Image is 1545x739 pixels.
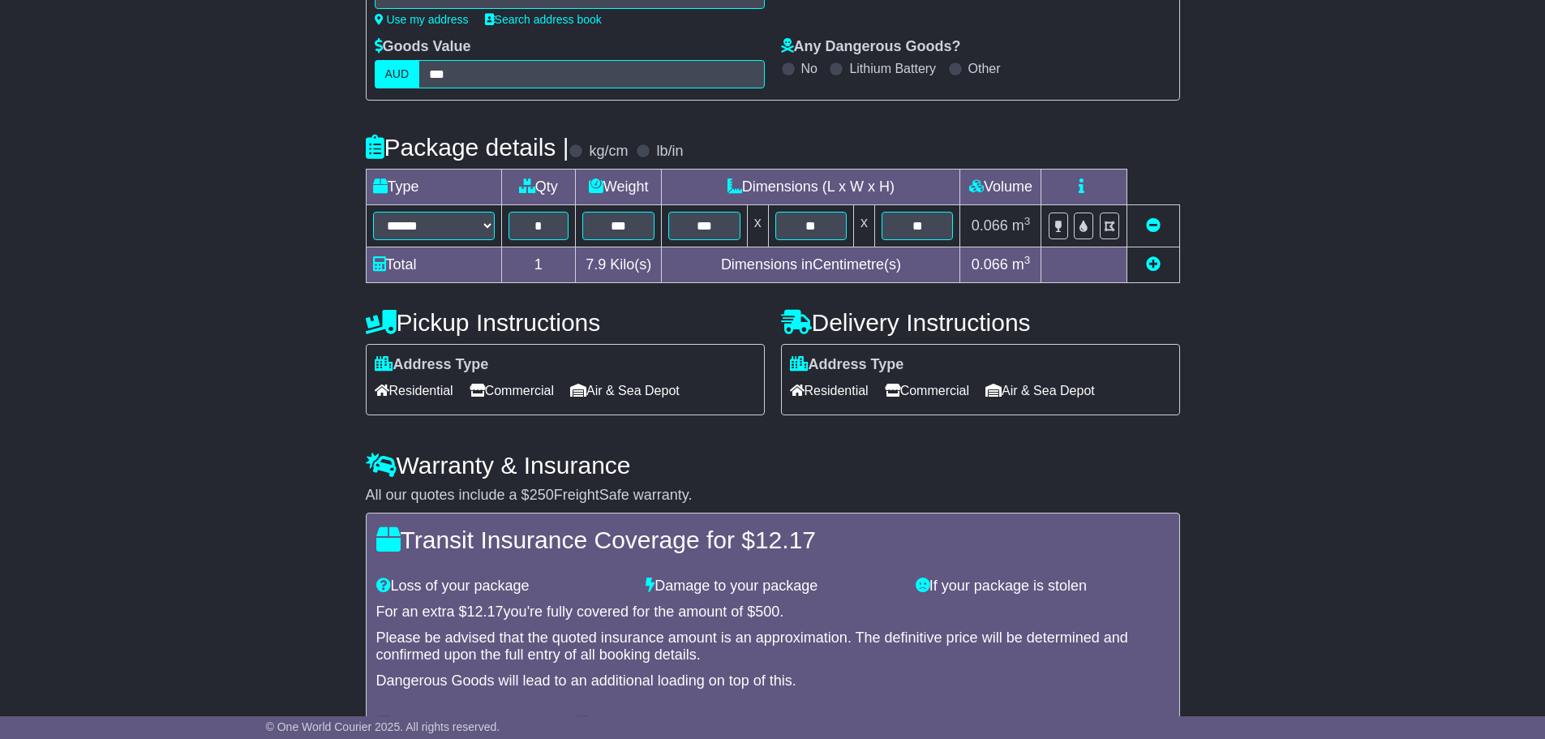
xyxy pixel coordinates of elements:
span: Commercial [470,378,554,403]
span: © One World Courier 2025. All rights reserved. [266,720,500,733]
div: Please be advised that the quoted insurance amount is an approximation. The definitive price will... [376,629,1169,664]
label: Goods Value [375,38,471,56]
span: Residential [375,378,453,403]
td: 1 [501,247,576,283]
a: Add new item [1146,256,1161,273]
label: Yes, add insurance cover [397,715,560,733]
sup: 3 [1024,254,1031,266]
span: Air & Sea Depot [570,378,680,403]
label: AUD [375,60,420,88]
h4: Delivery Instructions [781,309,1180,336]
div: Damage to your package [637,578,908,595]
span: 7.9 [586,256,606,273]
h4: Package details | [366,134,569,161]
h4: Pickup Instructions [366,309,765,336]
sup: 3 [1024,215,1031,227]
label: lb/in [656,143,683,161]
span: 500 [755,604,779,620]
div: Loss of your package [368,578,638,595]
h4: Warranty & Insurance [366,452,1180,479]
label: No, I'm happy with the included warranty [596,715,859,733]
span: m [1012,256,1031,273]
td: Type [366,170,501,205]
span: 0.066 [972,217,1008,234]
label: Any Dangerous Goods? [781,38,961,56]
td: Qty [501,170,576,205]
div: For an extra $ you're fully covered for the amount of $ . [376,604,1169,621]
span: Air & Sea Depot [985,378,1095,403]
label: Other [968,61,1001,76]
span: 12.17 [755,526,816,553]
a: Use my address [375,13,469,26]
label: Address Type [375,356,489,374]
a: Remove this item [1146,217,1161,234]
td: Volume [960,170,1041,205]
td: Dimensions in Centimetre(s) [662,247,960,283]
td: Total [366,247,501,283]
div: Dangerous Goods will lead to an additional loading on top of this. [376,672,1169,690]
td: Weight [576,170,662,205]
td: Kilo(s) [576,247,662,283]
div: All our quotes include a $ FreightSafe warranty. [366,487,1180,505]
span: Residential [790,378,869,403]
label: Address Type [790,356,904,374]
label: kg/cm [589,143,628,161]
a: Search address book [485,13,602,26]
span: 250 [530,487,554,503]
h4: Transit Insurance Coverage for $ [376,526,1169,553]
span: m [1012,217,1031,234]
label: No [801,61,818,76]
span: Commercial [885,378,969,403]
span: 12.17 [467,604,504,620]
td: x [747,205,768,247]
div: If your package is stolen [908,578,1178,595]
td: x [854,205,875,247]
span: 0.066 [972,256,1008,273]
label: Lithium Battery [849,61,936,76]
td: Dimensions (L x W x H) [662,170,960,205]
